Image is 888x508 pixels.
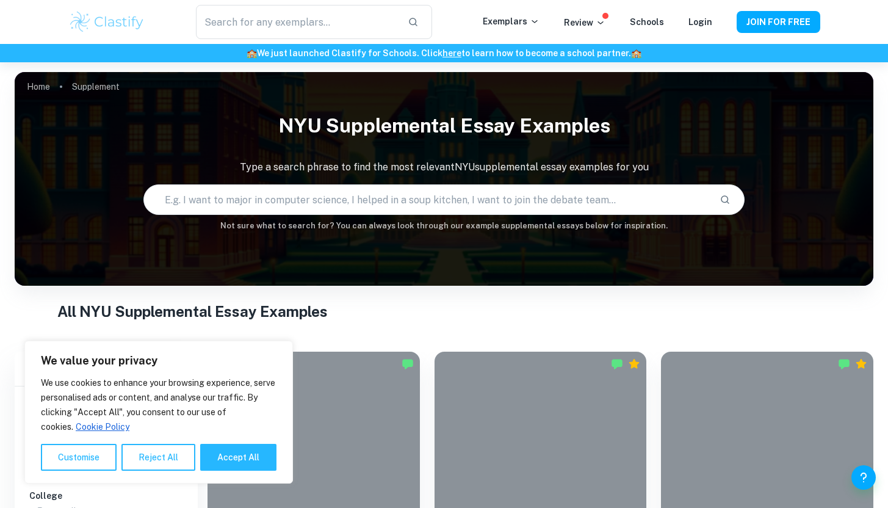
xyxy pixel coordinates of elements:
[715,189,735,210] button: Search
[631,48,641,58] span: 🏫
[15,106,873,145] h1: NYU Supplemental Essay Examples
[247,48,257,58] span: 🏫
[24,341,293,484] div: We value your privacy
[611,358,623,370] img: Marked
[564,16,605,29] p: Review
[200,444,276,471] button: Accept All
[196,5,397,39] input: Search for any exemplars...
[483,15,540,28] p: Exemplars
[27,78,50,95] a: Home
[851,465,876,490] button: Help and Feedback
[630,17,664,27] a: Schools
[442,48,461,58] a: here
[75,421,130,432] a: Cookie Policy
[838,358,850,370] img: Marked
[855,358,867,370] div: Premium
[402,358,414,370] img: Marked
[121,444,195,471] button: Reject All
[15,220,873,232] h6: Not sure what to search for? You can always look through our example supplemental essays below fo...
[41,444,117,471] button: Customise
[144,183,710,217] input: E.g. I want to major in computer science, I helped in a soup kitchen, I want to join the debate t...
[68,10,146,34] img: Clastify logo
[41,354,276,368] p: We value your privacy
[628,358,640,370] div: Premium
[2,46,886,60] h6: We just launched Clastify for Schools. Click to learn how to become a school partner.
[72,80,120,93] p: Supplement
[29,489,183,503] h6: College
[15,352,198,386] h6: Filter exemplars
[737,11,820,33] button: JOIN FOR FREE
[41,376,276,434] p: We use cookies to enhance your browsing experience, serve personalised ads or content, and analys...
[15,160,873,175] p: Type a search phrase to find the most relevant NYU supplemental essay examples for you
[688,17,712,27] a: Login
[57,300,830,322] h1: All NYU Supplemental Essay Examples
